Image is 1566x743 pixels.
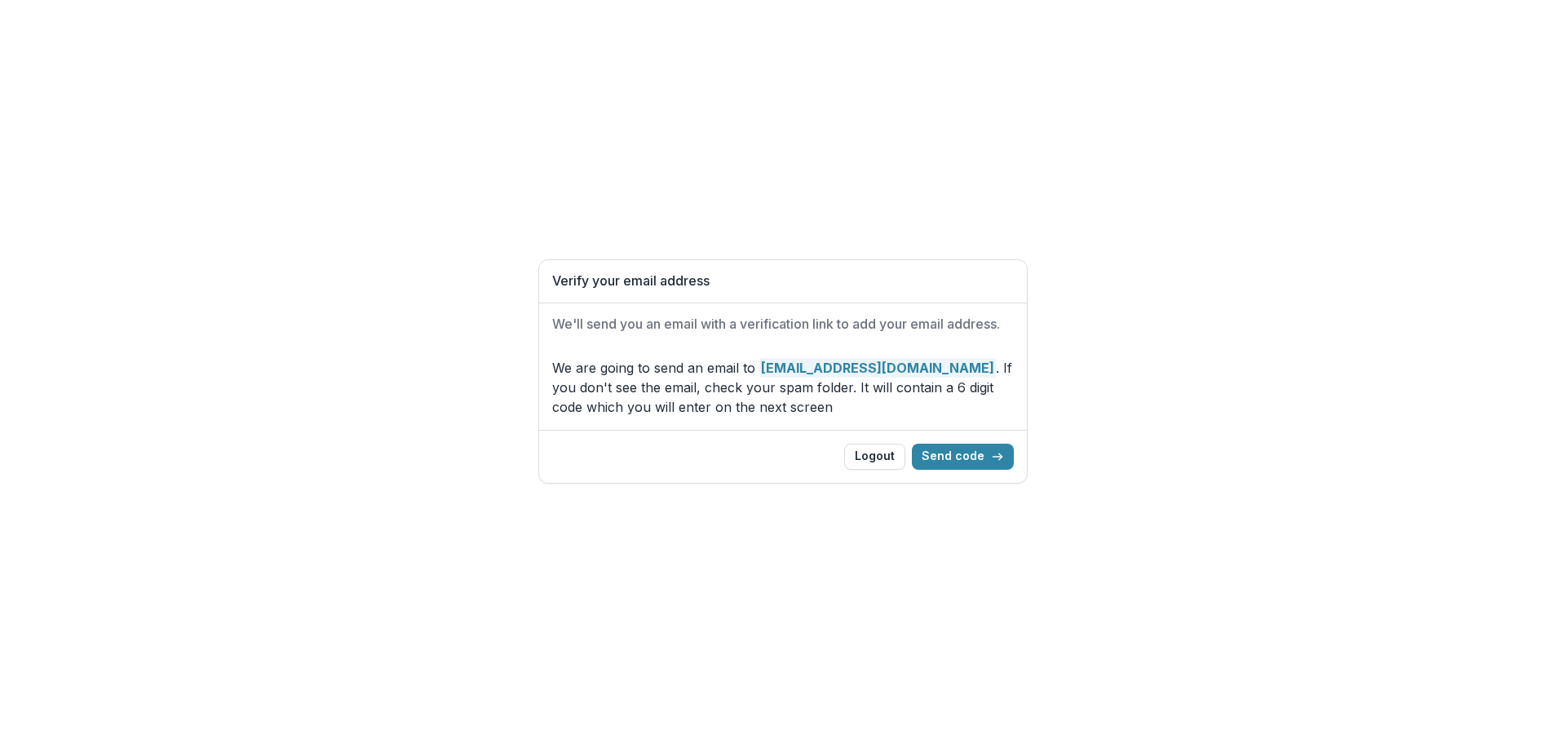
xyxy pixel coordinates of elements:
button: Logout [844,444,905,470]
h2: We'll send you an email with a verification link to add your email address. [552,316,1014,332]
p: We are going to send an email to . If you don't see the email, check your spam folder. It will co... [552,358,1014,417]
h1: Verify your email address [552,273,1014,289]
button: Send code [912,444,1014,470]
strong: [EMAIL_ADDRESS][DOMAIN_NAME] [759,358,996,378]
